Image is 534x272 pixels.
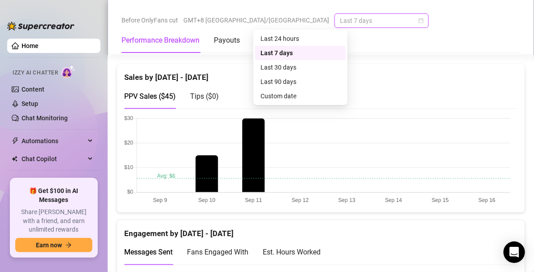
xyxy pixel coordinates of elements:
[124,92,176,101] span: PPV Sales ( $45 )
[122,13,178,27] span: Before OnlyFans cut
[12,156,17,162] img: Chat Copilot
[7,22,74,31] img: logo-BBDzfeDw.svg
[15,238,92,252] button: Earn nowarrow-right
[22,86,44,93] a: Content
[255,46,346,60] div: Last 7 days
[22,134,85,148] span: Automations
[187,248,248,256] span: Fans Engaged With
[183,13,329,27] span: GMT+8 [GEOGRAPHIC_DATA]/[GEOGRAPHIC_DATA]
[340,14,423,27] span: Last 7 days
[418,18,424,23] span: calendar
[124,248,173,256] span: Messages Sent
[65,242,72,248] span: arrow-right
[15,208,92,234] span: Share [PERSON_NAME] with a friend, and earn unlimited rewards
[61,65,75,78] img: AI Chatter
[122,35,200,46] div: Performance Breakdown
[36,241,62,249] span: Earn now
[263,246,321,258] div: Est. Hours Worked
[260,48,340,58] div: Last 7 days
[260,77,340,87] div: Last 90 days
[260,91,340,101] div: Custom date
[124,220,517,240] div: Engagement by [DATE] - [DATE]
[13,69,58,77] span: Izzy AI Chatter
[15,187,92,204] span: 🎁 Get $100 in AI Messages
[255,31,346,46] div: Last 24 hours
[504,241,525,263] div: Open Intercom Messenger
[260,62,340,72] div: Last 30 days
[255,60,346,75] div: Last 30 days
[22,152,85,166] span: Chat Copilot
[124,64,517,83] div: Sales by [DATE] - [DATE]
[190,92,219,101] span: Tips ( $0 )
[255,75,346,89] div: Last 90 days
[12,137,19,145] span: thunderbolt
[22,114,68,122] a: Chat Monitoring
[214,35,240,46] div: Payouts
[260,34,340,44] div: Last 24 hours
[22,100,38,107] a: Setup
[22,42,39,49] a: Home
[255,89,346,103] div: Custom date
